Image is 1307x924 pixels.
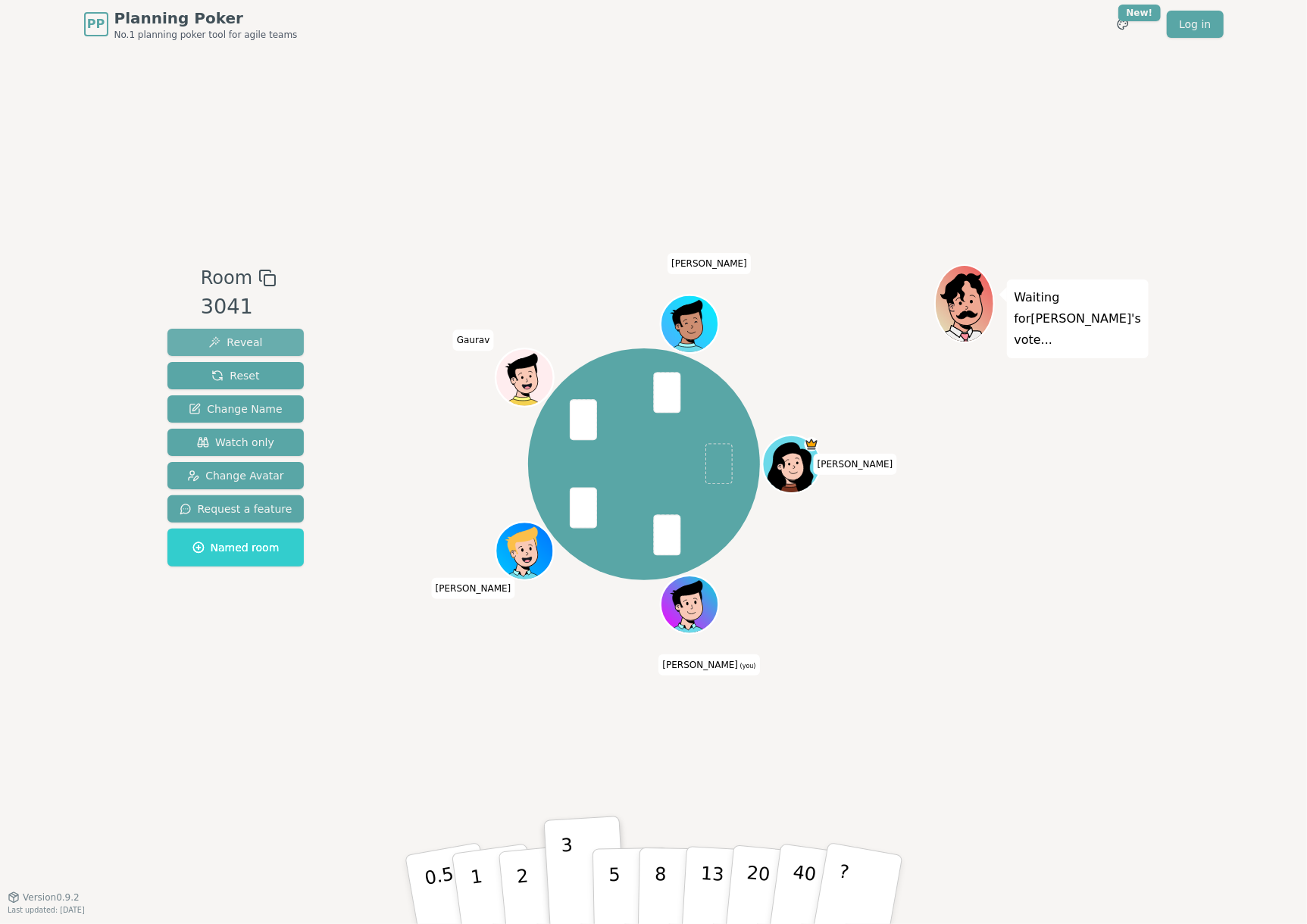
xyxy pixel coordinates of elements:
[167,462,305,489] button: Change Avatar
[432,578,515,599] span: Click to change your name
[114,8,298,29] span: Planning Poker
[87,15,105,33] span: PP
[167,429,305,456] button: Watch only
[1118,5,1162,21] div: New!
[211,368,259,383] span: Reset
[668,253,751,274] span: Click to change your name
[8,891,80,904] button: Version0.9.2
[814,454,897,475] span: Click to change your name
[1167,11,1223,38] a: Log in
[167,495,305,523] button: Request a feature
[201,264,252,292] span: Room
[167,329,305,356] button: Reveal
[23,891,80,904] span: Version 0.9.2
[659,654,760,676] span: Click to change your name
[662,577,717,632] button: Click to change your avatar
[1015,287,1142,351] p: Waiting for [PERSON_NAME] 's vote...
[805,437,819,451] span: Cristina is the host
[114,29,298,41] span: No.1 planning poker tool for agile teams
[167,395,305,423] button: Change Name
[453,329,494,351] span: Click to change your name
[187,468,284,483] span: Change Avatar
[560,835,577,917] p: 3
[208,335,262,350] span: Reveal
[189,401,282,417] span: Change Name
[738,663,756,670] span: (you)
[84,8,298,41] a: PPPlanning PokerNo.1 planning poker tool for agile teams
[1109,11,1137,38] button: New!
[180,501,292,517] span: Request a feature
[167,529,305,567] button: Named room
[8,906,85,914] span: Last updated: [DATE]
[201,292,277,323] div: 3041
[167,362,305,389] button: Reset
[192,540,280,555] span: Named room
[197,435,274,450] span: Watch only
